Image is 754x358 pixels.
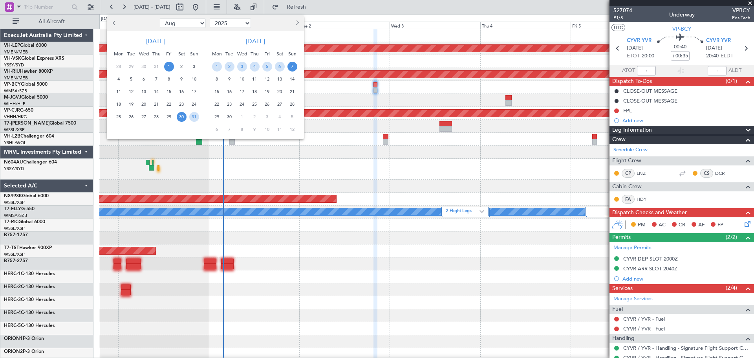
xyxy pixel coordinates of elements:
div: 30-7-2025 [137,60,150,73]
span: 28 [287,99,297,109]
span: 14 [287,74,297,84]
span: 4 [275,112,285,122]
div: 18-8-2025 [112,98,125,110]
select: Select year [210,18,251,28]
span: 5 [126,74,136,84]
div: 1-8-2025 [163,60,175,73]
div: Sat [273,48,286,60]
span: 6 [212,125,222,134]
span: 27 [275,99,285,109]
div: 20-9-2025 [273,85,286,98]
span: 23 [177,99,187,109]
div: Mon [112,48,125,60]
div: 31-8-2025 [188,110,200,123]
button: Previous month [110,17,119,29]
div: 26-9-2025 [261,98,273,110]
span: 7 [152,74,161,84]
span: 6 [275,62,285,72]
span: 20 [275,87,285,97]
span: 16 [177,87,187,97]
div: Sat [175,48,188,60]
div: 9-10-2025 [248,123,261,136]
div: 28-8-2025 [150,110,163,123]
span: 8 [237,125,247,134]
span: 21 [152,99,161,109]
div: Fri [261,48,273,60]
div: 17-9-2025 [236,85,248,98]
div: 11-8-2025 [112,85,125,98]
span: 29 [164,112,174,122]
span: 25 [250,99,260,109]
span: 17 [237,87,247,97]
div: 9-8-2025 [175,73,188,85]
span: 31 [189,112,199,122]
div: 23-8-2025 [175,98,188,110]
div: 22-9-2025 [210,98,223,110]
div: 30-8-2025 [175,110,188,123]
div: 12-8-2025 [125,85,137,98]
span: 1 [212,62,222,72]
div: 2-8-2025 [175,60,188,73]
span: 20 [139,99,149,109]
span: 8 [212,74,222,84]
span: 29 [212,112,222,122]
div: 8-8-2025 [163,73,175,85]
div: Wed [236,48,248,60]
div: 28-9-2025 [286,98,298,110]
div: 12-10-2025 [286,123,298,136]
span: 21 [287,87,297,97]
span: 1 [164,62,174,72]
span: 6 [139,74,149,84]
div: 5-9-2025 [261,60,273,73]
div: 8-9-2025 [210,73,223,85]
select: Select month [160,18,206,28]
div: Sun [188,48,200,60]
div: 1-10-2025 [236,110,248,123]
span: 23 [225,99,234,109]
span: 10 [237,74,247,84]
div: 24-8-2025 [188,98,200,110]
span: 29 [126,62,136,72]
span: 7 [287,62,297,72]
div: 1-9-2025 [210,60,223,73]
div: 12-9-2025 [261,73,273,85]
div: 2-10-2025 [248,110,261,123]
div: 14-8-2025 [150,85,163,98]
span: 26 [126,112,136,122]
div: 19-9-2025 [261,85,273,98]
div: 10-9-2025 [236,73,248,85]
div: 17-8-2025 [188,85,200,98]
div: 3-8-2025 [188,60,200,73]
span: 22 [164,99,174,109]
div: 19-8-2025 [125,98,137,110]
span: 8 [164,74,174,84]
span: 31 [152,62,161,72]
span: 10 [189,74,199,84]
span: 13 [139,87,149,97]
span: 11 [275,125,285,134]
span: 19 [126,99,136,109]
span: 7 [225,125,234,134]
div: 29-7-2025 [125,60,137,73]
span: 9 [250,125,260,134]
div: 22-8-2025 [163,98,175,110]
span: 5 [262,62,272,72]
span: 9 [225,74,234,84]
span: 24 [189,99,199,109]
span: 28 [152,112,161,122]
span: 18 [114,99,124,109]
div: 6-9-2025 [273,60,286,73]
div: 28-7-2025 [112,60,125,73]
div: 3-9-2025 [236,60,248,73]
span: 24 [237,99,247,109]
div: 14-9-2025 [286,73,298,85]
span: 3 [189,62,199,72]
div: Thu [150,48,163,60]
span: 2 [225,62,234,72]
div: 18-9-2025 [248,85,261,98]
div: Tue [125,48,137,60]
span: 27 [139,112,149,122]
div: 6-8-2025 [137,73,150,85]
span: 9 [177,74,187,84]
div: 29-9-2025 [210,110,223,123]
